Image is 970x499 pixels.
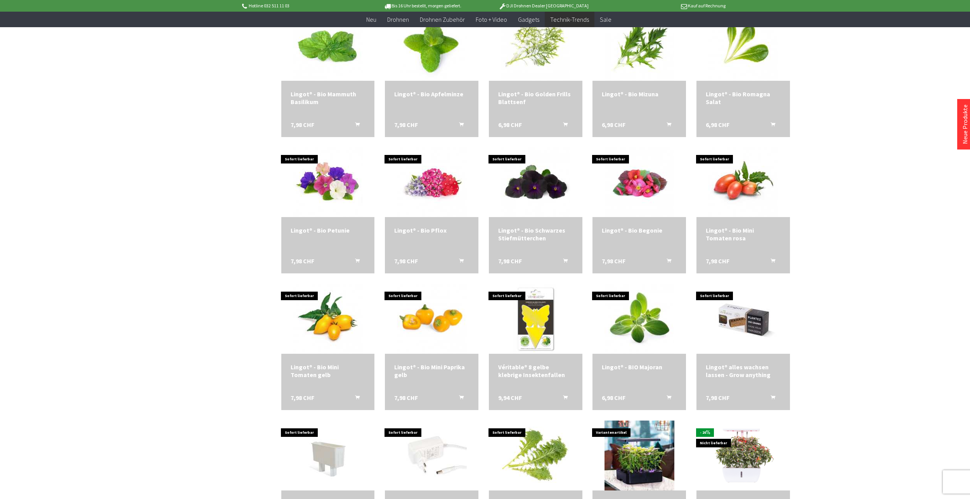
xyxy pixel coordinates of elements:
[708,147,778,217] img: Lingot® - Bio Mini Tomaten rosa
[346,257,364,267] button: In den Warenkorb
[657,394,676,404] button: In den Warenkorb
[293,11,363,81] img: Lingot® - Bio Mammuth Basilikum
[498,121,522,129] span: 6,98 CHF
[346,394,364,404] button: In den Warenkorb
[501,421,570,490] img: Lingot® - Wasabi-Senf
[397,11,467,81] img: Lingot® - Bio Apfelminze
[602,90,677,98] div: Lingot® - Bio Mizuna
[513,12,545,28] a: Gadgets
[604,1,725,10] p: Kauf auf Rechnung
[706,363,781,379] div: Lingot® alles wachsen lassen - Grow anything
[706,363,781,379] a: Lingot® alles wachsen lassen - Grow anything 7,98 CHF In den Warenkorb
[602,363,677,371] div: Lingot® - BIO Majoran
[498,90,573,106] div: Lingot® - Bio Golden Frills Blattsenf
[594,12,617,28] a: Sale
[291,90,365,106] a: Lingot® - Bio Mammuth Basilikum 7,98 CHF In den Warenkorb
[708,284,778,354] img: Lingot® alles wachsen lassen - Grow anything
[761,257,780,267] button: In den Warenkorb
[602,226,677,234] a: Lingot® - Bio Begonie 7,98 CHF In den Warenkorb
[545,12,594,28] a: Technik-Trends
[420,16,465,23] span: Drohnen Zubehör
[498,226,573,242] a: Lingot® - Bio Schwarzes Stiefmütterchen 7,98 CHF In den Warenkorb
[293,147,363,217] img: Lingot® - Bio Petunie
[706,226,781,242] a: Lingot® - Bio Mini Tomaten rosa 7,98 CHF In den Warenkorb
[605,421,674,490] img: LITRAX LX202 - ROBIN Salatgarten
[706,121,729,129] span: 6,98 CHF
[696,424,790,487] img: LITRAX LX206 - CHLOE Indoor Garten
[600,16,611,23] span: Sale
[602,121,625,129] span: 6,98 CHF
[414,12,470,28] a: Drohnen Zubehör
[498,394,522,402] span: 9,94 CHF
[291,363,365,379] div: Lingot® - Bio Mini Tomaten gelb
[498,363,573,379] div: Véritable® 8 gelbe klebrige Insektenfallen
[498,226,573,242] div: Lingot® - Bio Schwarzes Stiefmütterchen
[346,121,364,131] button: In den Warenkorb
[961,104,969,144] a: Neue Produkte
[554,394,572,404] button: In den Warenkorb
[483,1,604,10] p: DJI Drohnen Dealer [GEOGRAPHIC_DATA]
[706,90,781,106] div: Lingot® - Bio Romagna Salat
[706,257,729,265] span: 7,98 CHF
[605,11,674,81] img: Lingot® - Bio Mizuna
[761,394,780,404] button: In den Warenkorb
[291,121,314,129] span: 7,98 CHF
[518,16,539,23] span: Gadgets
[387,16,409,23] span: Drohnen
[602,394,625,402] span: 6,98 CHF
[241,1,362,10] p: Hotline 032 511 11 03
[706,90,781,106] a: Lingot® - Bio Romagna Salat 6,98 CHF In den Warenkorb
[498,257,522,265] span: 7,98 CHF
[397,147,467,217] img: Lingot® - Bio Pflox
[657,257,676,267] button: In den Warenkorb
[361,12,382,28] a: Neu
[602,226,677,234] div: Lingot® - Bio Begonie
[291,90,365,106] div: Lingot® - Bio Mammuth Basilikum
[550,16,589,23] span: Technik-Trends
[291,226,365,234] a: Lingot® - Bio Petunie 7,98 CHF In den Warenkorb
[450,121,468,131] button: In den Warenkorb
[394,121,418,129] span: 7,98 CHF
[605,147,674,217] img: Lingot® - Bio Begonie
[397,284,467,354] img: Lingot® - Bio Mini Paprika gelb
[291,257,314,265] span: 7,98 CHF
[394,257,418,265] span: 7,98 CHF
[554,257,572,267] button: In den Warenkorb
[498,363,573,379] a: Véritable® 8 gelbe klebrige Insektenfallen 9,94 CHF In den Warenkorb
[476,16,507,23] span: Foto + Video
[293,421,363,490] img: Véritable® Lingots Ersatzkorb
[501,284,570,354] img: Véritable® 8 gelbe klebrige Insektenfallen
[501,11,570,81] img: Lingot® - Bio Golden Frills Blattsenf
[397,421,467,490] img: Véritable® Ladegerät (2 Lingots®- EXKY Kräutergarten)
[291,363,365,379] a: Lingot® - Bio Mini Tomaten gelb 7,98 CHF In den Warenkorb
[394,90,469,98] div: Lingot® - Bio Apfelminze
[498,90,573,106] a: Lingot® - Bio Golden Frills Blattsenf 6,98 CHF In den Warenkorb
[602,90,677,98] a: Lingot® - Bio Mizuna 6,98 CHF In den Warenkorb
[554,121,572,131] button: In den Warenkorb
[394,226,469,234] div: Lingot® - Bio Pflox
[706,226,781,242] div: Lingot® - Bio Mini Tomaten rosa
[706,394,729,402] span: 7,98 CHF
[602,363,677,371] a: Lingot® - BIO Majoran 6,98 CHF In den Warenkorb
[394,363,469,379] a: Lingot® - Bio Mini Paprika gelb 7,98 CHF In den Warenkorb
[362,1,483,10] p: Bis 16 Uhr bestellt, morgen geliefert.
[450,257,468,267] button: In den Warenkorb
[382,12,414,28] a: Drohnen
[501,147,570,217] img: Lingot® - Bio Schwarzes Stiefmütterchen
[761,121,780,131] button: In den Warenkorb
[450,394,468,404] button: In den Warenkorb
[394,90,469,98] a: Lingot® - Bio Apfelminze 7,98 CHF In den Warenkorb
[394,363,469,379] div: Lingot® - Bio Mini Paprika gelb
[291,394,314,402] span: 7,98 CHF
[708,11,778,81] img: Lingot® - Bio Romagna Salat
[394,394,418,402] span: 7,98 CHF
[366,16,376,23] span: Neu
[470,12,513,28] a: Foto + Video
[602,257,625,265] span: 7,98 CHF
[291,226,365,234] div: Lingot® - Bio Petunie
[605,284,674,354] img: Lingot® - BIO Majoran
[657,121,676,131] button: In den Warenkorb
[394,226,469,234] a: Lingot® - Bio Pflox 7,98 CHF In den Warenkorb
[293,284,363,354] img: Lingot® - Bio Mini Tomaten gelb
